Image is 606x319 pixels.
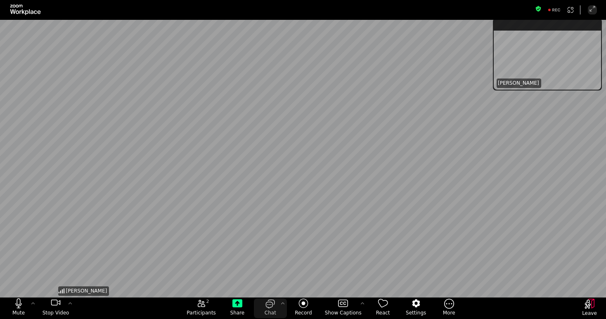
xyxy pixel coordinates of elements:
[43,309,69,316] span: Stop Video
[182,298,221,318] button: open the participants list pane,[2] particpants
[287,298,320,318] button: Record
[187,309,216,316] span: Participants
[367,298,400,318] button: React
[573,299,606,319] button: Leave
[295,309,312,316] span: Record
[376,309,390,316] span: React
[29,298,37,309] button: More audio controls
[279,298,287,309] button: Chat Settings
[325,309,362,316] span: Show Captions
[535,5,542,14] button: Meeting information
[443,309,455,316] span: More
[400,298,433,318] button: Settings
[566,5,575,14] button: Apps Accessing Content in This Meeting
[254,298,287,318] button: open the chat panel
[206,298,209,305] span: 2
[582,310,597,317] span: Leave
[12,309,25,316] span: Mute
[230,309,245,316] span: Share
[221,298,254,318] button: Share
[66,298,74,309] button: More video controls
[544,5,564,14] div: Recording to cloud
[406,309,426,316] span: Settings
[493,18,602,90] div: suspension-window
[588,5,597,14] button: Enter Full Screen
[358,298,367,309] button: More options for captions, menu button
[265,309,276,316] span: Chat
[498,80,539,87] span: [PERSON_NAME]
[66,288,107,295] span: [PERSON_NAME]
[320,298,367,318] button: Show Captions
[433,298,466,318] button: More meeting control
[37,298,74,318] button: stop my video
